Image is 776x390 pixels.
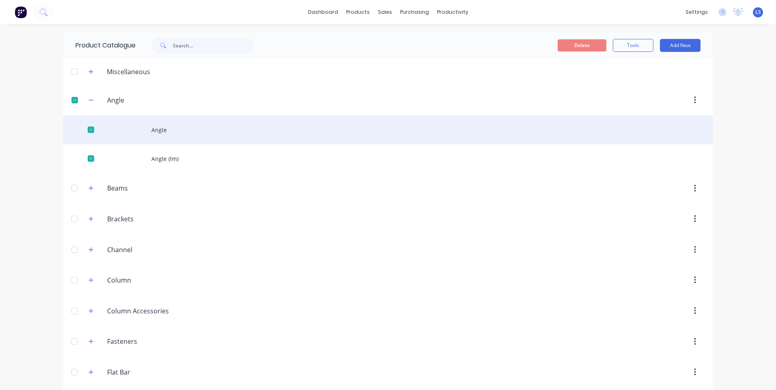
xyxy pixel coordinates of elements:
div: purchasing [396,6,433,18]
div: productivity [433,6,472,18]
a: dashboard [304,6,342,18]
img: Factory [15,6,27,18]
input: Enter category name [107,214,203,224]
button: Delete [558,39,606,51]
button: Tools [613,39,653,52]
input: Enter category name [107,183,203,193]
div: sales [374,6,396,18]
div: Product Catalogue [63,32,136,58]
input: Enter category name [107,275,203,285]
div: Miscellaneous [100,67,157,77]
input: Enter category name [107,367,203,377]
span: LS [755,9,761,16]
input: Enter category name [107,95,203,105]
input: Enter category name [107,336,203,346]
div: products [342,6,374,18]
input: Enter category name [107,306,203,316]
div: Angle (lm) [63,144,713,173]
div: Angle [63,116,713,144]
input: Enter category name [107,245,203,255]
div: settings [681,6,712,18]
button: Add New [660,39,701,52]
input: Search... [173,37,253,54]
